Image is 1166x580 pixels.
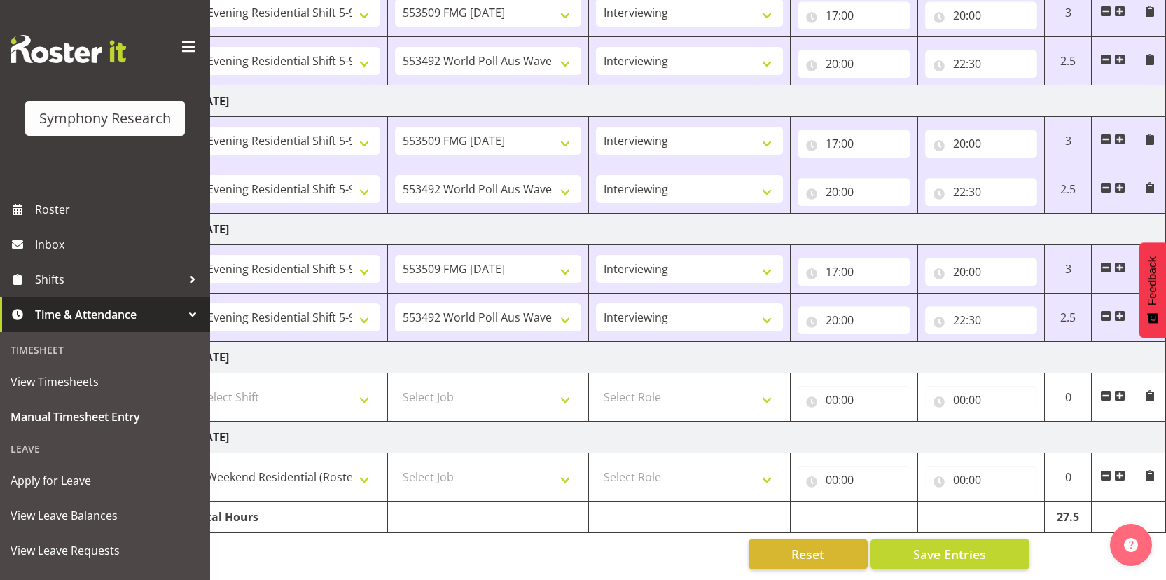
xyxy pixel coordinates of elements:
[798,1,910,29] input: Click to select...
[4,399,207,434] a: Manual Timesheet Entry
[4,434,207,463] div: Leave
[4,364,207,399] a: View Timesheets
[925,306,1038,334] input: Click to select...
[186,85,1166,117] td: [DATE]
[11,505,200,526] span: View Leave Balances
[798,466,910,494] input: Click to select...
[925,466,1038,494] input: Click to select...
[35,304,182,325] span: Time & Attendance
[798,306,910,334] input: Click to select...
[1045,245,1092,294] td: 3
[791,545,824,563] span: Reset
[798,50,910,78] input: Click to select...
[11,35,126,63] img: Rosterit website logo
[4,336,207,364] div: Timesheet
[35,234,203,255] span: Inbox
[11,470,200,491] span: Apply for Leave
[35,199,203,220] span: Roster
[798,258,910,286] input: Click to select...
[4,463,207,498] a: Apply for Leave
[1124,538,1138,552] img: help-xxl-2.png
[1045,294,1092,342] td: 2.5
[11,371,200,392] span: View Timesheets
[798,130,910,158] input: Click to select...
[925,258,1038,286] input: Click to select...
[39,108,171,129] div: Symphony Research
[925,50,1038,78] input: Click to select...
[798,386,910,414] input: Click to select...
[1045,373,1092,422] td: 0
[1045,117,1092,165] td: 3
[1045,453,1092,502] td: 0
[798,178,910,206] input: Click to select...
[11,540,200,561] span: View Leave Requests
[1045,37,1092,85] td: 2.5
[35,269,182,290] span: Shifts
[186,214,1166,245] td: [DATE]
[186,342,1166,373] td: [DATE]
[1045,165,1092,214] td: 2.5
[1146,256,1159,305] span: Feedback
[925,130,1038,158] input: Click to select...
[11,406,200,427] span: Manual Timesheet Entry
[913,545,986,563] span: Save Entries
[1045,502,1092,533] td: 27.5
[870,539,1029,569] button: Save Entries
[186,502,388,533] td: Total Hours
[749,539,868,569] button: Reset
[1139,242,1166,338] button: Feedback - Show survey
[4,533,207,568] a: View Leave Requests
[4,498,207,533] a: View Leave Balances
[925,178,1038,206] input: Click to select...
[925,386,1038,414] input: Click to select...
[186,422,1166,453] td: [DATE]
[925,1,1038,29] input: Click to select...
